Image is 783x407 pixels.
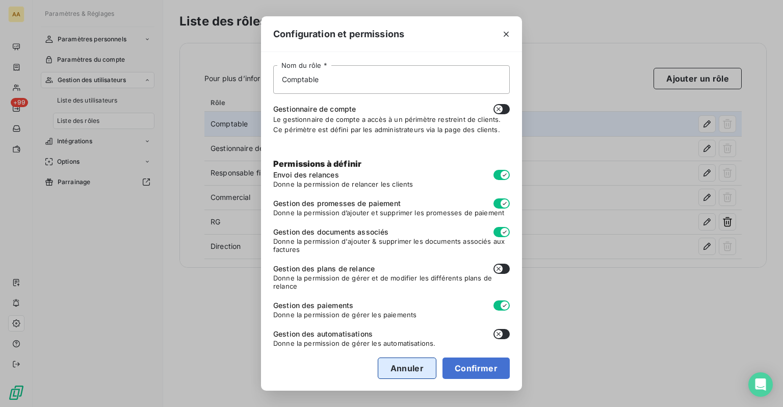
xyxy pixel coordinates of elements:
span: Donne la permission de gérer et de modifier les différents plans de relance [273,274,510,290]
span: Gestionnaire de compte [273,104,356,114]
span: Gestion des documents associés [273,227,389,237]
button: Annuler [378,358,436,379]
span: Permissions à définir [273,159,361,169]
span: Donne la permission d’ajouter et supprimer les promesses de paiement [273,209,510,217]
span: Gestion des promesses de paiement [273,198,401,209]
span: Donne la permission de gérer les automatisations. [273,339,510,347]
span: Donne la permission de relancer les clients [273,180,510,188]
input: placeholder [273,65,510,94]
span: Donne la permission de gérer les paiements [273,311,510,319]
div: Open Intercom Messenger [748,372,773,397]
span: Configuration et permissions [273,27,404,41]
span: Envoi des relances [273,170,339,180]
span: Gestion des paiements [273,300,353,311]
button: Confirmer [442,358,510,379]
span: Le gestionnaire de compte a accès à un périmètre restreint de clients. Ce périmètre est défini pa... [273,115,501,134]
span: Donne la permission d'ajouter & supprimer les documents associés aux factures [273,237,510,253]
span: Gestion des plans de relance [273,264,375,274]
span: Gestion des automatisations [273,329,373,339]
